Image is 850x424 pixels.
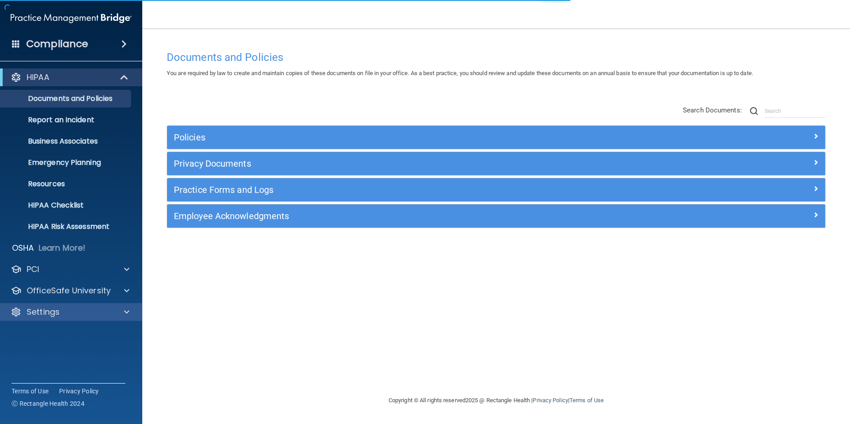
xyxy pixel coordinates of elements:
a: Practice Forms and Logs [174,183,818,197]
p: Learn More! [39,243,86,253]
p: OSHA [12,243,34,253]
a: Terms of Use [569,397,604,404]
p: Business Associates [6,137,127,146]
p: HIPAA Risk Assessment [6,222,127,231]
p: HIPAA [27,72,49,83]
a: Privacy Policy [59,387,99,396]
p: Resources [6,180,127,188]
p: Emergency Planning [6,158,127,167]
img: PMB logo [11,9,132,27]
a: PCI [11,264,129,275]
p: HIPAA Checklist [6,201,127,210]
h5: Employee Acknowledgments [174,211,654,221]
h4: Documents and Policies [167,52,826,63]
a: Employee Acknowledgments [174,209,818,223]
h5: Policies [174,132,654,142]
input: Search [765,104,826,118]
h5: Practice Forms and Logs [174,185,654,195]
a: Privacy Documents [174,156,818,171]
p: Settings [27,307,60,317]
h5: Privacy Documents [174,159,654,168]
a: Policies [174,130,818,144]
p: PCI [27,264,39,275]
span: Search Documents: [683,106,742,114]
h4: Compliance [26,38,88,50]
a: Privacy Policy [533,397,568,404]
a: Terms of Use [12,387,48,396]
span: Ⓒ Rectangle Health 2024 [12,399,84,408]
a: OfficeSafe University [11,285,129,296]
p: Documents and Policies [6,94,127,103]
img: ic-search.3b580494.png [750,107,758,115]
p: Report an Incident [6,116,127,124]
p: OfficeSafe University [27,285,111,296]
a: Settings [11,307,129,317]
div: Copyright © All rights reserved 2025 @ Rectangle Health | | [334,386,658,415]
a: HIPAA [11,72,129,83]
span: You are required by law to create and maintain copies of these documents on file in your office. ... [167,70,753,76]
